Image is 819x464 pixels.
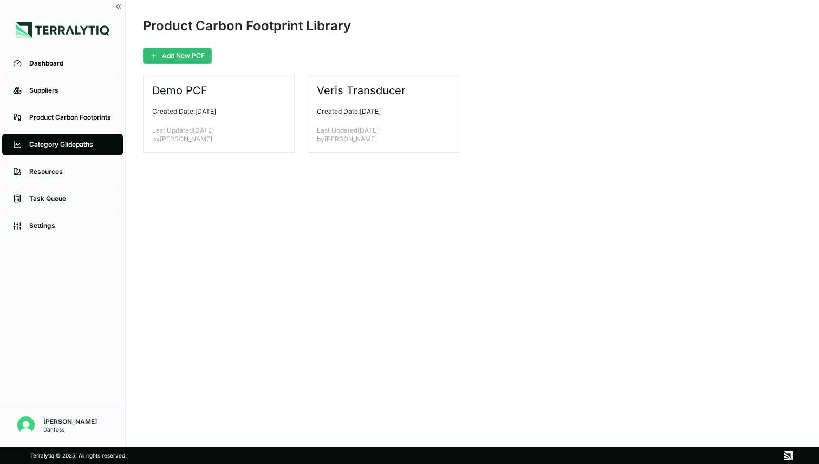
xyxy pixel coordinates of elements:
[143,17,351,35] div: Product Carbon Footprint Library
[29,167,112,176] div: Resources
[43,426,97,433] div: Danfoss
[13,412,39,438] button: Open user button
[29,221,112,230] div: Settings
[29,194,112,203] div: Task Queue
[152,84,209,97] h3: Demo PCF
[16,22,109,38] img: Logo
[317,126,441,143] p: Last Updated [DATE] by [PERSON_NAME]
[29,59,112,68] div: Dashboard
[29,140,112,149] div: Category Glidepaths
[152,107,277,116] p: Created Date: [DATE]
[29,86,112,95] div: Suppliers
[17,416,35,434] img: Nitin Shetty
[317,84,407,97] h3: Veris Transducer
[143,48,212,64] button: Add New PCF
[152,126,277,143] p: Last Updated [DATE] by [PERSON_NAME]
[43,417,97,426] div: [PERSON_NAME]
[29,113,112,122] div: Product Carbon Footprints
[317,107,441,116] p: Created Date: [DATE]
